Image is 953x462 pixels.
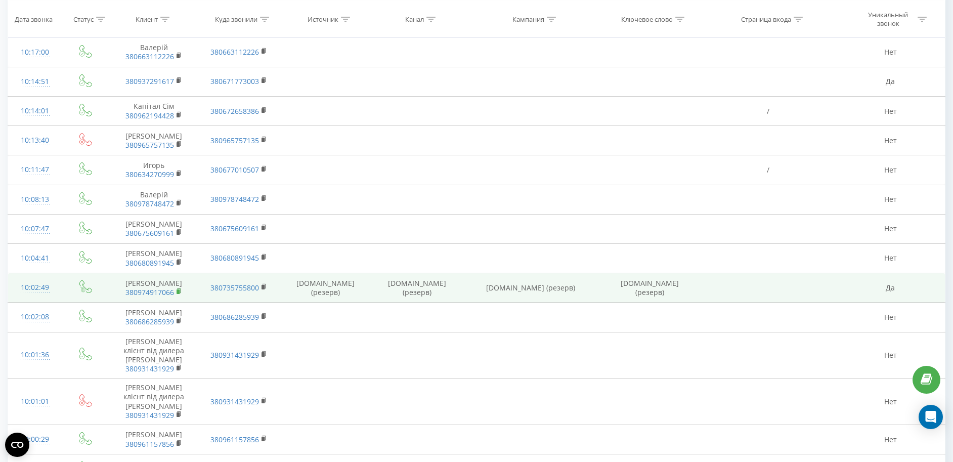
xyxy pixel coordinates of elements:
td: Капітал Сім [110,97,198,126]
div: Источник [308,15,338,23]
td: Нет [836,425,945,454]
td: Нет [836,214,945,243]
a: 380978748472 [210,194,259,204]
div: Уникальный звонок [861,11,915,28]
td: Нет [836,332,945,379]
div: 10:00:29 [18,430,52,449]
a: 380931431929 [125,364,174,373]
div: 10:11:47 [18,160,52,180]
div: 10:14:01 [18,101,52,121]
td: Валерій [110,185,198,214]
td: Валерій [110,37,198,67]
td: [PERSON_NAME] [110,214,198,243]
div: 10:01:36 [18,345,52,365]
a: 380962194428 [125,111,174,120]
td: [PERSON_NAME] [110,126,198,155]
div: 10:13:40 [18,131,52,150]
div: 10:04:41 [18,248,52,268]
td: [DOMAIN_NAME] (резерв) [371,273,463,303]
div: Ключевое слово [621,15,673,23]
td: [PERSON_NAME] [110,243,198,273]
a: 380937291617 [125,76,174,86]
button: Open CMP widget [5,433,29,457]
div: 10:02:08 [18,307,52,327]
td: [DOMAIN_NAME] (резерв) [598,273,700,303]
td: [PERSON_NAME] клієнт від дилера [PERSON_NAME] [110,379,198,425]
div: Страница входа [741,15,791,23]
a: 380965757135 [125,140,174,150]
td: Нет [836,243,945,273]
a: 380675609161 [210,224,259,233]
td: Нет [836,37,945,67]
div: Кампания [512,15,544,23]
td: Игорь [110,155,198,185]
td: Да [836,67,945,96]
a: 380686285939 [210,312,259,322]
td: Нет [836,126,945,155]
a: 380663112226 [125,52,174,61]
a: 380634270999 [125,170,174,179]
td: [PERSON_NAME] [110,425,198,454]
a: 380965757135 [210,136,259,145]
td: Нет [836,155,945,185]
a: 380931431929 [210,397,259,406]
a: 380961157856 [210,435,259,444]
td: [DOMAIN_NAME] (резерв) [279,273,371,303]
div: 10:07:47 [18,219,52,239]
a: 380735755800 [210,283,259,292]
td: [PERSON_NAME] [110,303,198,332]
a: 380680891945 [210,253,259,263]
a: 380686285939 [125,317,174,326]
a: 380672658386 [210,106,259,116]
td: / [701,155,836,185]
a: 380675609161 [125,228,174,238]
a: 380978748472 [125,199,174,208]
a: 380671773003 [210,76,259,86]
div: 10:14:51 [18,72,52,92]
td: Нет [836,97,945,126]
td: Нет [836,303,945,332]
a: 380663112226 [210,47,259,57]
td: Нет [836,379,945,425]
a: 380931431929 [210,350,259,360]
td: ⁨[PERSON_NAME]⁩ [110,273,198,303]
td: Нет [836,185,945,214]
td: [DOMAIN_NAME] (резерв) [463,273,598,303]
div: 10:17:00 [18,43,52,62]
td: Да [836,273,945,303]
div: Open Intercom Messenger [919,405,943,429]
a: 380931431929 [125,410,174,420]
td: [PERSON_NAME] клієнт від дилера [PERSON_NAME] [110,332,198,379]
div: Статус [73,15,94,23]
div: 10:01:01 [18,392,52,411]
div: 10:02:49 [18,278,52,298]
a: 380974917066 [125,287,174,297]
td: / [701,97,836,126]
div: Куда звонили [215,15,257,23]
a: 380677010507 [210,165,259,175]
div: 10:08:13 [18,190,52,209]
div: Клиент [136,15,158,23]
div: Дата звонка [15,15,53,23]
div: Канал [405,15,424,23]
a: 380961157856 [125,439,174,449]
a: 380680891945 [125,258,174,268]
